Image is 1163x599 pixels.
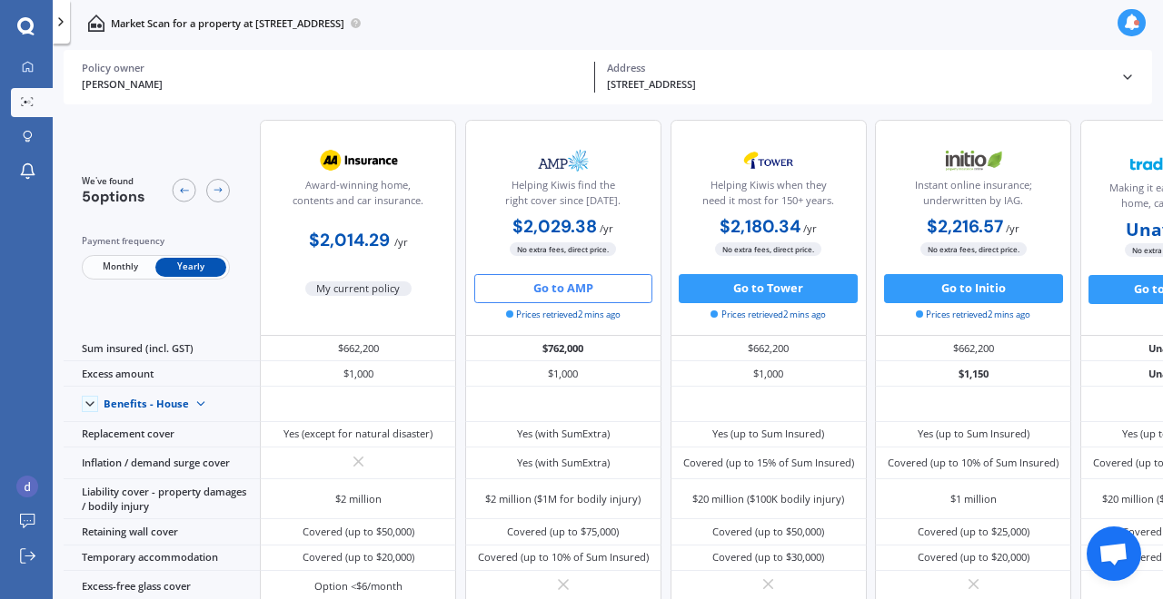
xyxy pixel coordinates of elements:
div: Excess amount [64,361,260,387]
span: / yr [803,221,817,235]
img: Tower.webp [721,142,817,179]
span: My current policy [305,281,413,296]
img: Benefit content down [189,392,213,416]
div: Helping Kiwis find the right cover since [DATE]. [478,178,649,214]
div: Covered (up to $50,000) [303,525,414,539]
div: Replacement cover [64,422,260,447]
b: $2,216.57 [927,215,1003,238]
div: Inflation / demand surge cover [64,447,260,479]
div: $2 million [335,492,382,506]
div: Policy owner [82,62,583,74]
div: $1,000 [465,361,661,387]
div: $20 million ($100K bodily injury) [692,492,844,506]
div: $662,200 [671,336,867,361]
div: Yes (up to Sum Insured) [712,427,824,441]
span: 5 options [82,187,145,206]
span: Prices retrieved 2 mins ago [916,309,1030,321]
div: Liability cover - property damages / bodily injury [64,479,260,519]
img: AMP.webp [515,142,611,179]
div: [STREET_ADDRESS] [607,77,1108,93]
div: Instant online insurance; underwritten by IAG. [888,178,1059,214]
div: [PERSON_NAME] [82,77,583,93]
div: Covered (up to $75,000) [507,525,619,539]
button: Go to Tower [679,274,858,303]
div: Yes (with SumExtra) [517,427,610,441]
div: Option <$6/month [314,579,403,594]
div: Retaining wall cover [64,519,260,545]
span: No extra fees, direct price. [920,242,1027,256]
img: AA.webp [311,142,407,179]
b: $2,014.29 [309,229,390,251]
div: $762,000 [465,336,661,361]
div: Payment frequency [82,234,230,249]
span: / yr [394,235,408,249]
span: Prices retrieved 2 mins ago [711,309,825,321]
div: Address [607,62,1108,74]
span: No extra fees, direct price. [715,242,821,256]
div: Yes (except for natural disaster) [283,427,432,441]
button: Go to AMP [474,274,653,303]
div: Yes (with SumExtra) [517,456,610,470]
div: Covered (up to 10% of Sum Insured) [888,456,1059,470]
span: / yr [1006,221,1019,235]
div: Covered (up to $20,000) [918,550,1029,565]
div: Covered (up to $50,000) [712,525,824,539]
div: $2 million ($1M for bodily injury) [485,492,641,506]
p: Market Scan for a property at [STREET_ADDRESS] [111,16,344,31]
div: $1,000 [671,361,867,387]
a: Open chat [1087,526,1141,581]
div: $662,200 [260,336,456,361]
img: home-and-contents.b802091223b8502ef2dd.svg [87,15,104,32]
b: $2,029.38 [512,215,597,238]
div: $1,000 [260,361,456,387]
div: $662,200 [875,336,1071,361]
b: $2,180.34 [720,215,800,238]
div: $1,150 [875,361,1071,387]
span: Prices retrieved 2 mins ago [506,309,621,321]
div: Covered (up to $30,000) [712,550,824,565]
div: $1 million [950,492,997,506]
img: ACg8ocJl0ohCNYQH9P68w38RThJI1_72v3nZqjgUP-RiDEzZwSS3Ig=s96-c [16,476,38,497]
div: Sum insured (incl. GST) [64,336,260,361]
span: / yr [600,221,613,235]
span: Monthly [84,258,155,277]
span: We've found [82,175,145,188]
div: Helping Kiwis when they need it most for 150+ years. [682,178,853,214]
div: Temporary accommodation [64,545,260,571]
img: Initio.webp [925,142,1021,179]
div: Award-winning home, contents and car insurance. [273,178,443,214]
div: Covered (up to 15% of Sum Insured) [683,456,854,470]
div: Covered (up to 10% of Sum Insured) [478,550,649,565]
div: Covered (up to $25,000) [918,525,1029,539]
span: No extra fees, direct price. [510,242,616,256]
div: Benefits - House [104,398,189,410]
div: Covered (up to $20,000) [303,550,414,565]
span: Yearly [155,258,226,277]
button: Go to Initio [884,274,1063,303]
div: Yes (up to Sum Insured) [918,427,1029,441]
